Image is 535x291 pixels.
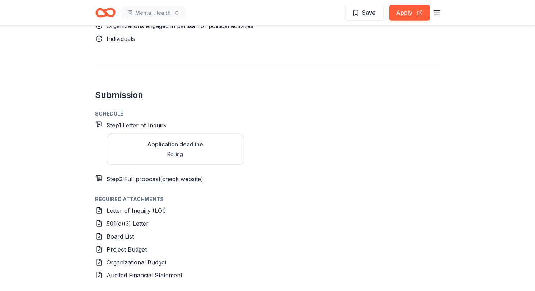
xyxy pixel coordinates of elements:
div: Application deadline [147,140,203,149]
a: Home [95,4,116,21]
span: 501(c)(3) Letter [107,220,149,227]
span: Save [362,8,376,17]
span: Full proposal (check website) [125,175,203,183]
span: Board List [107,233,134,240]
span: Project Budget [107,246,147,253]
span: Letter of Inquiry [123,122,167,129]
button: Apply [389,5,430,21]
button: Save [345,5,384,21]
span: Organizations engaged in partisan or political activities [107,22,254,29]
span: Individuals [107,35,135,42]
span: Mental Health [136,9,171,17]
span: Organizational Budget [107,259,167,266]
span: Step 2 : [107,175,125,183]
span: Audited Financial Statement [107,272,183,279]
span: Letter of Inquiry (LOI) [107,207,166,214]
div: Required Attachments [95,195,440,203]
h2: Submission [95,89,440,101]
button: Mental Health [121,6,186,20]
div: Schedule [95,109,440,118]
div: Rolling [147,150,203,159]
span: Step 1 : [107,122,123,129]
